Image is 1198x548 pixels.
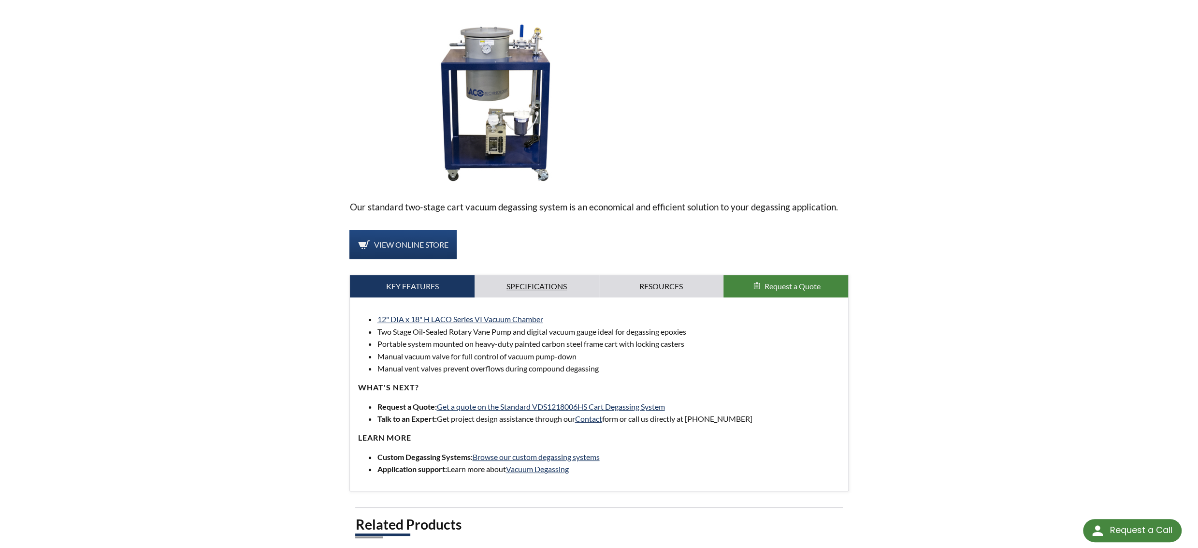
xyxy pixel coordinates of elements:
[355,516,842,533] h2: Related Products
[436,402,664,411] a: Get a quote on the Standard VDS1218006HS Cart Degassing System
[358,433,840,443] h4: LEARN MORE
[358,383,840,393] h4: WHAT'S NEXT?
[377,413,840,425] li: Get project design assistance through our form or call us directly at [PHONE_NUMBER]
[1110,519,1172,541] div: Request a Call
[349,230,457,260] a: View Online Store
[475,275,599,297] a: Specifications
[377,326,840,338] li: Two Stage Oil-Sealed Rotary Vane Pump and digital vacuum gauge ideal for degassing epoxies
[377,314,543,324] a: 12" DIA x 18" H LACO Series VI Vacuum Chamber
[1083,519,1182,542] div: Request a Call
[723,275,848,297] button: Request a Quote
[350,275,475,297] a: Key Features
[1090,523,1105,538] img: round button
[599,275,724,297] a: Resources
[472,452,599,461] a: Browse our custom degassing systems
[349,20,641,184] img: VDS1218006HS Degassing System, front view
[377,414,436,423] strong: Talk to an Expert:
[764,281,820,291] span: Request a Quote
[575,414,602,423] a: Contact
[377,452,472,461] strong: Custom Degassing Systems:
[377,338,840,350] li: Portable system mounted on heavy-duty painted carbon steel frame cart with locking casters
[377,464,447,474] strong: Application support:
[377,362,840,375] li: Manual vent valves prevent overflows during compound degassing
[377,463,840,475] li: Learn more about
[349,200,848,214] p: Our standard two-stage cart vacuum degassing system is an economical and efficient solution to yo...
[505,464,568,474] a: Vacuum Degassing
[374,240,448,249] span: View Online Store
[377,402,436,411] strong: Request a Quote:
[377,350,840,363] li: Manual vacuum valve for full control of vacuum pump-down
